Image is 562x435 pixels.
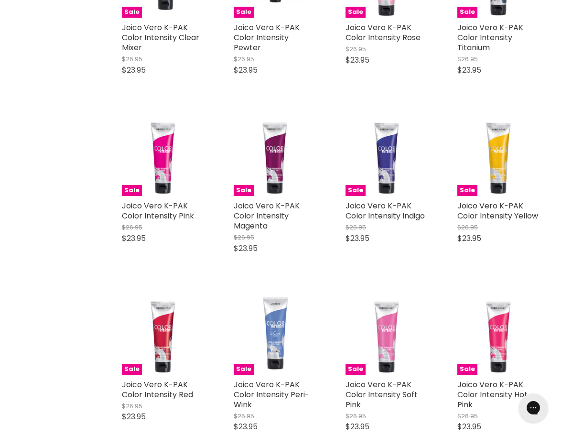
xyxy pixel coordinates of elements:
[346,185,366,196] span: Sale
[457,54,478,64] span: $26.95
[122,185,142,196] span: Sale
[471,292,527,375] img: Joico Vero K-PAK Color Intensity Hot Pink
[122,223,142,232] span: $26.95
[346,44,366,54] span: $26.95
[122,54,142,64] span: $26.95
[122,22,199,53] a: Joico Vero K-PAK Color Intensity Clear Mixer
[234,22,300,53] a: Joico Vero K-PAK Color Intensity Pewter
[514,390,552,425] iframe: Gorgias live chat messenger
[234,292,317,375] a: Joico Vero K-PAK Color Intensity Peri-WinkSale
[234,364,254,375] span: Sale
[457,421,481,432] span: $23.95
[346,54,369,65] span: $23.95
[122,379,193,400] a: Joico Vero K-PAK Color Intensity Red
[457,364,477,375] span: Sale
[346,223,366,232] span: $26.95
[346,113,429,196] a: Joico Vero K-PAK Color Intensity IndigoSale
[136,292,191,375] img: Joico Vero K-PAK Color Intensity Red
[359,113,415,196] img: Joico Vero K-PAK Color Intensity Indigo
[346,364,366,375] span: Sale
[234,379,309,410] a: Joico Vero K-PAK Color Intensity Peri-Wink
[122,364,142,375] span: Sale
[122,200,194,221] a: Joico Vero K-PAK Color Intensity Pink
[457,113,540,196] a: Joico Vero K-PAK Color Intensity YellowSale
[122,292,205,375] a: Joico Vero K-PAK Color Intensity RedSale
[234,7,254,18] span: Sale
[122,402,142,411] span: $26.95
[457,233,481,244] span: $23.95
[234,54,254,64] span: $26.95
[122,113,205,196] a: Joico Vero K-PAK Color Intensity PinkSale
[457,223,478,232] span: $26.95
[471,113,527,196] img: Joico Vero K-PAK Color Intensity Yellow
[457,22,523,53] a: Joico Vero K-PAK Color Intensity Titanium
[234,421,258,432] span: $23.95
[234,292,317,375] img: Joico Vero K-PAK Color Intensity Peri-Wink
[457,185,477,196] span: Sale
[457,7,477,18] span: Sale
[122,7,142,18] span: Sale
[346,412,366,421] span: $26.95
[359,292,415,375] img: Joico Vero K-PAK Color Intensity Soft Pink
[122,65,146,76] span: $23.95
[234,200,300,231] a: Joico Vero K-PAK Color Intensity Magenta
[234,412,254,421] span: $26.95
[122,411,146,422] span: $23.95
[234,233,254,242] span: $26.95
[457,292,540,375] a: Joico Vero K-PAK Color Intensity Hot PinkSale
[234,65,258,76] span: $23.95
[346,7,366,18] span: Sale
[346,292,429,375] a: Joico Vero K-PAK Color Intensity Soft PinkSale
[346,233,369,244] span: $23.95
[248,113,303,196] img: Joico Vero K-PAK Color Intensity Magenta
[346,379,418,410] a: Joico Vero K-PAK Color Intensity Soft Pink
[234,243,258,254] span: $23.95
[346,200,425,221] a: Joico Vero K-PAK Color Intensity Indigo
[457,379,528,410] a: Joico Vero K-PAK Color Intensity Hot Pink
[136,113,191,196] img: Joico Vero K-PAK Color Intensity Pink
[457,200,538,221] a: Joico Vero K-PAK Color Intensity Yellow
[122,233,146,244] span: $23.95
[234,185,254,196] span: Sale
[346,22,421,43] a: Joico Vero K-PAK Color Intensity Rose
[457,412,478,421] span: $26.95
[346,421,369,432] span: $23.95
[457,65,481,76] span: $23.95
[234,113,317,196] a: Joico Vero K-PAK Color Intensity MagentaSale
